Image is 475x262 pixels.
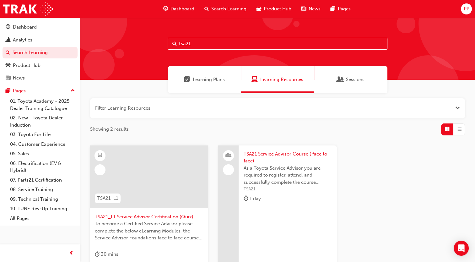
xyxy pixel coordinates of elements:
span: learningResourceType_ELEARNING-icon [98,151,102,160]
span: Grid [445,126,450,133]
span: chart-icon [6,37,10,43]
span: As a Toyota Service Advisor you are required to register, attend, and successfully complete the c... [244,165,332,186]
span: List [457,126,462,133]
span: Learning Plans [184,76,190,83]
span: up-icon [71,87,75,95]
div: Pages [13,87,26,95]
span: Learning Resources [260,76,303,83]
span: duration-icon [95,250,100,258]
a: Search Learning [3,47,78,58]
button: PP [461,3,472,14]
span: guage-icon [6,25,10,30]
a: 09. Technical Training [8,194,78,204]
div: Analytics [13,36,32,44]
span: News [309,5,321,13]
div: 30 mins [95,250,118,258]
input: Search... [168,38,387,50]
a: 08. Service Training [8,185,78,194]
span: Learning Resources [251,76,258,83]
span: Dashboard [170,5,194,13]
span: pages-icon [331,5,335,13]
span: search-icon [204,5,209,13]
a: SessionsSessions [314,66,387,93]
button: Pages [3,85,78,97]
button: DashboardAnalyticsSearch LearningProduct HubNews [3,20,78,85]
a: 05. Sales [8,149,78,159]
a: pages-iconPages [326,3,356,15]
a: Product Hub [3,60,78,71]
a: 02. New - Toyota Dealer Induction [8,113,78,130]
span: Search Learning [211,5,246,13]
a: Dashboard [3,21,78,33]
a: 01. Toyota Academy - 2025 Dealer Training Catalogue [8,96,78,113]
a: Analytics [3,34,78,46]
span: Product Hub [264,5,291,13]
span: Sessions [346,76,364,83]
span: guage-icon [163,5,168,13]
button: Open the filter [455,105,460,112]
span: PP [463,5,469,13]
span: search-icon [6,50,10,56]
span: Sessions [337,76,343,83]
a: All Pages [8,214,78,223]
a: 07. Parts21 Certification [8,175,78,185]
div: Product Hub [13,62,40,69]
span: Showing 2 results [90,126,129,133]
span: prev-icon [69,249,74,257]
a: Learning ResourcesLearning Resources [241,66,314,93]
span: Learning Plans [193,76,225,83]
span: To become a Certified Service Advisor please complete the below eLearning Modules, the Service Ad... [95,220,203,242]
div: 1 day [244,195,261,203]
span: TSA21_L1 Service Advisor Certification (Quiz) [95,213,203,221]
a: 04. Customer Experience [8,139,78,149]
span: TSA21 [244,186,332,193]
a: 10. TUNE Rev-Up Training [8,204,78,214]
div: Open Intercom Messenger [454,241,469,256]
div: Dashboard [13,24,37,31]
span: car-icon [256,5,261,13]
div: News [13,74,25,82]
span: TSA21 Service Advisor Course ( face to face) [244,150,332,165]
span: duration-icon [244,195,248,203]
a: news-iconNews [296,3,326,15]
span: news-icon [6,75,10,81]
a: Learning PlansLearning Plans [168,66,241,93]
a: guage-iconDashboard [158,3,199,15]
span: Pages [338,5,351,13]
a: 06. Electrification (EV & Hybrid) [8,159,78,175]
span: car-icon [6,63,10,68]
span: news-icon [301,5,306,13]
a: search-iconSearch Learning [199,3,251,15]
a: car-iconProduct Hub [251,3,296,15]
span: pages-icon [6,88,10,94]
span: people-icon [226,151,231,160]
a: News [3,72,78,84]
a: 03. Toyota For Life [8,130,78,139]
img: Trak [3,2,53,16]
span: TSA21_L1 [97,195,118,202]
span: Search [172,40,177,47]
